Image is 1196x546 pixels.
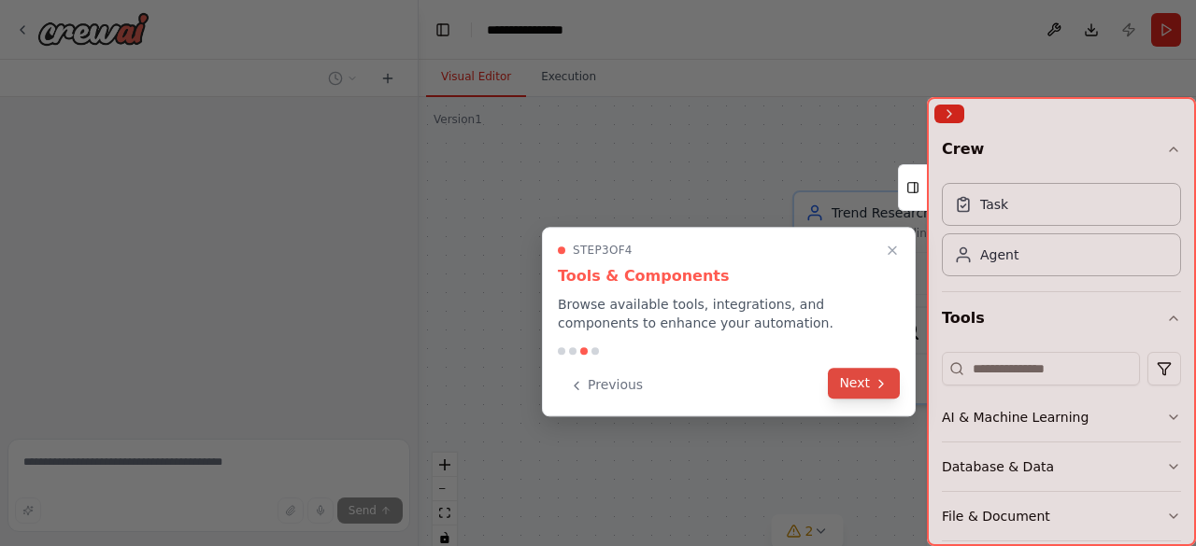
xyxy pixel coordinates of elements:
[558,295,900,332] p: Browse available tools, integrations, and components to enhance your automation.
[558,370,654,400] button: Previous
[430,17,456,43] button: Hide left sidebar
[828,368,900,399] button: Next
[881,239,904,261] button: Close walkthrough
[558,265,900,287] h3: Tools & Components
[573,243,633,258] span: Step 3 of 4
